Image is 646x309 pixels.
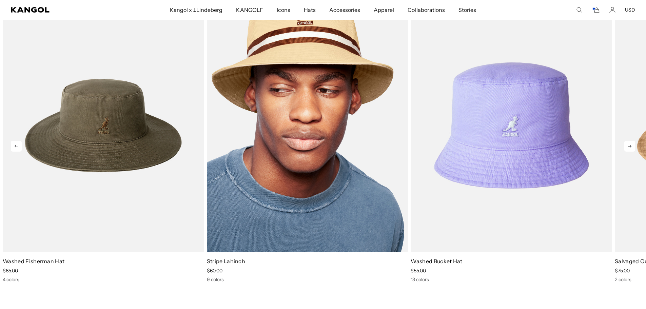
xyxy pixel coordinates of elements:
[411,276,612,283] div: 13 colors
[3,258,64,265] a: Washed Fisherman Hat
[207,268,222,274] span: $60.00
[592,7,600,13] button: Cart
[3,276,204,283] div: 4 colors
[411,268,426,274] span: $55.00
[615,268,630,274] span: $75.00
[11,7,112,13] a: Kangol
[411,258,462,265] a: Washed Bucket Hat
[576,7,582,13] summary: Search here
[207,258,245,265] a: Stripe Lahinch
[609,7,615,13] a: Account
[3,268,18,274] span: $65.00
[625,7,635,13] button: USD
[207,276,408,283] div: 9 colors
